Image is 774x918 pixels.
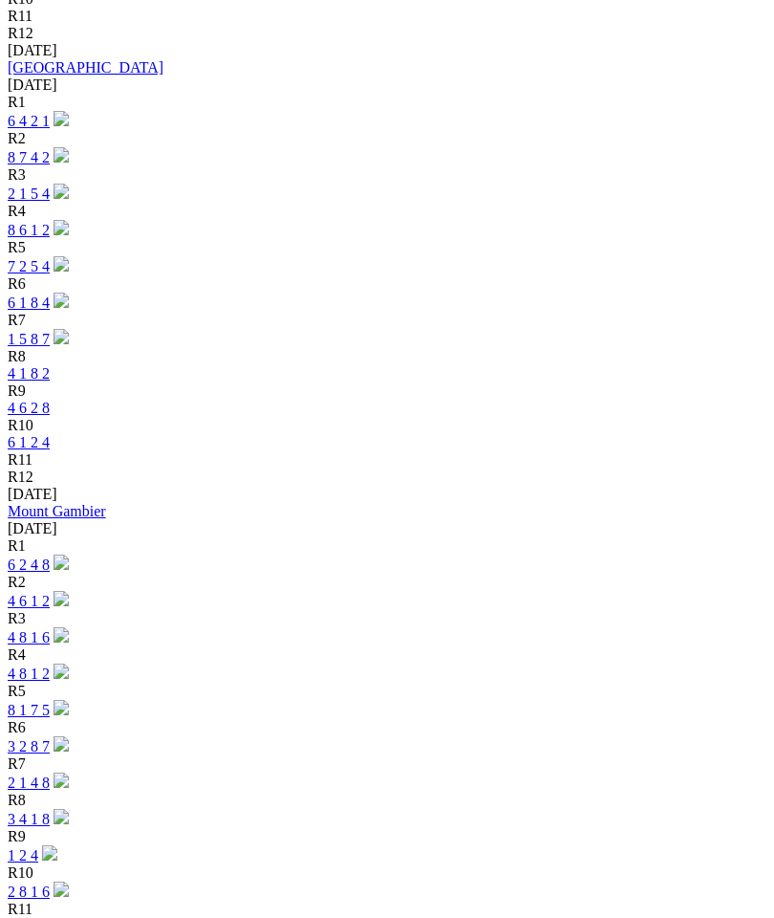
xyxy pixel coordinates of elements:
a: 4 6 1 2 [8,593,50,609]
div: R7 [8,755,766,773]
a: 4 8 1 6 [8,629,50,645]
a: 4 6 2 8 [8,400,50,416]
a: Mount Gambier [8,503,106,519]
img: play-circle.svg [54,220,69,235]
div: R2 [8,130,766,147]
div: R11 [8,8,766,25]
a: 2 1 4 8 [8,775,50,791]
div: R1 [8,94,766,111]
div: [DATE] [8,520,766,537]
div: [DATE] [8,76,766,94]
img: play-circle.svg [54,111,69,126]
img: play-circle.svg [54,293,69,308]
a: 8 6 1 2 [8,222,50,238]
a: 6 2 4 8 [8,557,50,573]
div: R3 [8,166,766,184]
a: 7 2 5 4 [8,258,50,274]
img: play-circle.svg [54,184,69,199]
img: play-circle.svg [54,555,69,570]
a: 6 1 2 4 [8,434,50,450]
a: 1 2 4 [8,847,38,863]
div: R9 [8,828,766,845]
img: play-circle.svg [54,256,69,272]
img: play-circle.svg [54,329,69,344]
img: play-circle.svg [54,736,69,752]
a: 1 5 8 7 [8,331,50,347]
img: play-circle.svg [54,809,69,824]
a: 4 8 1 2 [8,666,50,682]
div: R8 [8,348,766,365]
div: R1 [8,537,766,555]
img: play-circle.svg [54,627,69,643]
div: R2 [8,574,766,591]
a: 8 7 4 2 [8,149,50,165]
a: 3 2 8 7 [8,738,50,754]
img: play-circle.svg [54,700,69,715]
img: play-circle.svg [54,773,69,788]
div: R4 [8,646,766,664]
img: play-circle.svg [42,845,57,861]
a: 3 4 1 8 [8,811,50,827]
a: [GEOGRAPHIC_DATA] [8,59,163,76]
div: R8 [8,792,766,809]
div: R6 [8,719,766,736]
img: play-circle.svg [54,591,69,606]
a: 4 1 8 2 [8,365,50,382]
div: [DATE] [8,42,766,59]
div: R12 [8,25,766,42]
div: R3 [8,610,766,627]
div: R9 [8,382,766,400]
div: R4 [8,203,766,220]
img: play-circle.svg [54,664,69,679]
div: R10 [8,417,766,434]
div: R10 [8,864,766,882]
div: R5 [8,683,766,700]
a: 2 8 1 6 [8,884,50,900]
div: R11 [8,901,766,918]
img: play-circle.svg [54,882,69,897]
div: R12 [8,469,766,486]
a: 6 4 2 1 [8,113,50,129]
div: R6 [8,275,766,293]
a: 2 1 5 4 [8,186,50,202]
div: R11 [8,451,766,469]
a: 6 1 8 4 [8,295,50,311]
a: 8 1 7 5 [8,702,50,718]
img: play-circle.svg [54,147,69,163]
div: R5 [8,239,766,256]
div: [DATE] [8,486,766,503]
div: R7 [8,312,766,329]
